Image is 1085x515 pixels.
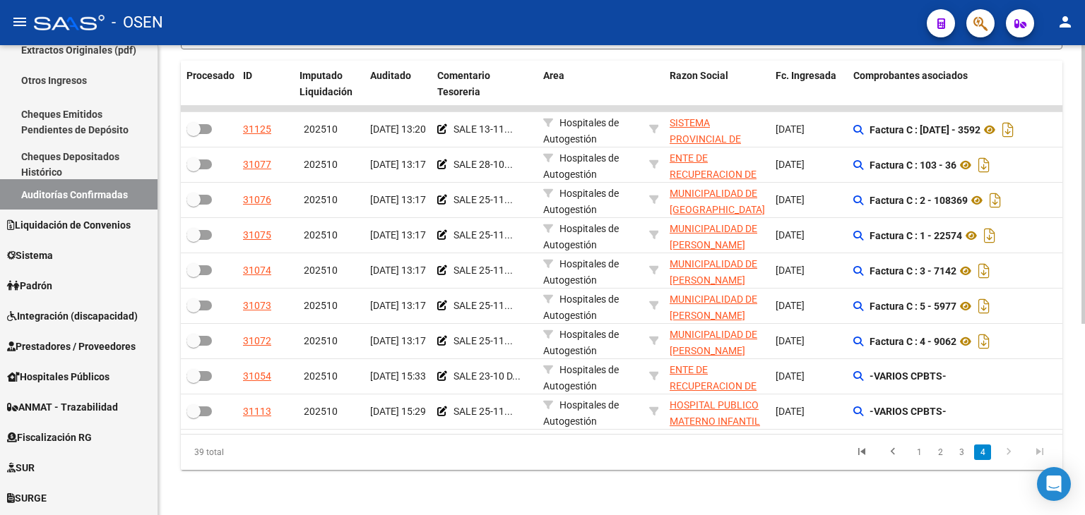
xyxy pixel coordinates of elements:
[670,329,757,356] span: MUNICIPALIDAD DE [PERSON_NAME]
[294,61,364,107] datatable-header-cell: Imputado Liquidación
[112,7,163,38] span: - OSEN
[776,123,805,135] span: [DATE]
[304,229,338,241] span: 202510
[370,194,426,205] span: [DATE] 13:17
[237,61,294,107] datatable-header-cell: ID
[776,265,805,276] span: [DATE]
[543,223,619,250] span: Hospitales de Autogestión
[370,265,426,276] span: [DATE] 13:17
[953,444,970,460] a: 3
[543,117,619,145] span: Hospitales de Autogestión
[870,230,962,241] strong: Factura C : 1 - 22574
[7,369,109,384] span: Hospitales Públicos
[848,61,1060,107] datatable-header-cell: Comprobantes asociados
[243,70,252,81] span: ID
[972,440,993,464] li: page 4
[453,370,521,382] span: SALE 23-10 D...
[975,260,993,282] i: Descargar documento
[538,61,644,107] datatable-header-cell: Area
[670,399,760,459] span: HOSPITAL PUBLICO MATERNO INFANTIL SOCIEDAD DEL ESTADO
[776,300,805,311] span: [DATE]
[453,229,513,241] span: SALE 25-11...
[986,189,1004,212] i: Descargar documento
[670,221,764,250] div: - 30681618089
[543,258,619,286] span: Hospitales de Autogestión
[776,406,805,417] span: [DATE]
[243,262,271,279] div: 31074
[243,333,271,349] div: 31072
[300,70,352,97] span: Imputado Liquidación
[543,399,619,427] span: Hospitales de Autogestión
[1057,13,1074,30] mat-icon: person
[243,368,271,384] div: 31054
[7,399,118,415] span: ANMAT - Trazabilidad
[437,70,490,97] span: Comentario Tesoreria
[7,248,53,263] span: Sistema
[304,265,338,276] span: 202510
[7,339,136,354] span: Prestadores / Proveedores
[7,217,131,233] span: Liquidación de Convenios
[7,490,47,506] span: SURGE
[776,70,836,81] span: Fc. Ingresada
[543,364,619,392] span: Hospitales de Autogestión
[304,370,338,382] span: 202510
[870,406,947,417] strong: -VARIOS CPBTS-
[670,117,741,161] span: SISTEMA PROVINCIAL DE SALUD
[7,278,52,293] span: Padrón
[186,70,235,81] span: Procesado
[879,444,906,460] a: go to previous page
[974,444,991,460] a: 4
[670,327,764,356] div: - 30681618089
[870,370,947,382] strong: -VARIOS CPBTS-
[432,61,538,107] datatable-header-cell: Comentario Tesoreria
[370,123,426,135] span: [DATE] 13:20
[776,194,805,205] span: [DATE]
[999,119,1017,141] i: Descargar documento
[776,229,805,241] span: [DATE]
[304,335,338,346] span: 202510
[543,70,564,81] span: Area
[670,362,764,392] div: - 30718615700
[453,300,513,311] span: SALE 25-11...
[670,115,764,145] div: - 30691822849
[181,435,355,470] div: 39 total
[11,13,28,30] mat-icon: menu
[453,194,513,205] span: SALE 25-11...
[7,308,138,324] span: Integración (discapacidad)
[364,61,432,107] datatable-header-cell: Auditado
[453,406,513,417] span: SALE 25-11...
[243,298,271,314] div: 31073
[453,159,513,170] span: SALE 28-10...
[670,397,764,427] div: - 30711560099
[870,265,956,277] strong: Factura C : 3 - 7142
[776,335,805,346] span: [DATE]
[243,227,271,243] div: 31075
[870,124,980,135] strong: Factura C : [DATE] - 3592
[670,258,757,286] span: MUNICIPALIDAD DE [PERSON_NAME]
[975,295,993,317] i: Descargar documento
[243,121,271,138] div: 31125
[670,256,764,286] div: - 30681618089
[304,194,338,205] span: 202510
[7,460,35,475] span: SUR
[543,188,619,215] span: Hospitales de Autogestión
[370,300,426,311] span: [DATE] 13:17
[370,406,426,417] span: [DATE] 15:29
[243,192,271,208] div: 31076
[848,444,875,460] a: go to first page
[370,335,426,346] span: [DATE] 13:17
[370,159,426,170] span: [DATE] 13:17
[453,265,513,276] span: SALE 25-11...
[975,154,993,176] i: Descargar documento
[670,186,764,215] div: - 30999262542
[930,440,951,464] li: page 2
[304,406,338,417] span: 202510
[243,157,271,173] div: 31077
[1037,467,1071,501] div: Open Intercom Messenger
[776,370,805,382] span: [DATE]
[370,229,426,241] span: [DATE] 13:17
[370,70,411,81] span: Auditado
[670,293,757,321] span: MUNICIPALIDAD DE [PERSON_NAME]
[853,70,968,81] span: Comprobantes asociados
[908,440,930,464] li: page 1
